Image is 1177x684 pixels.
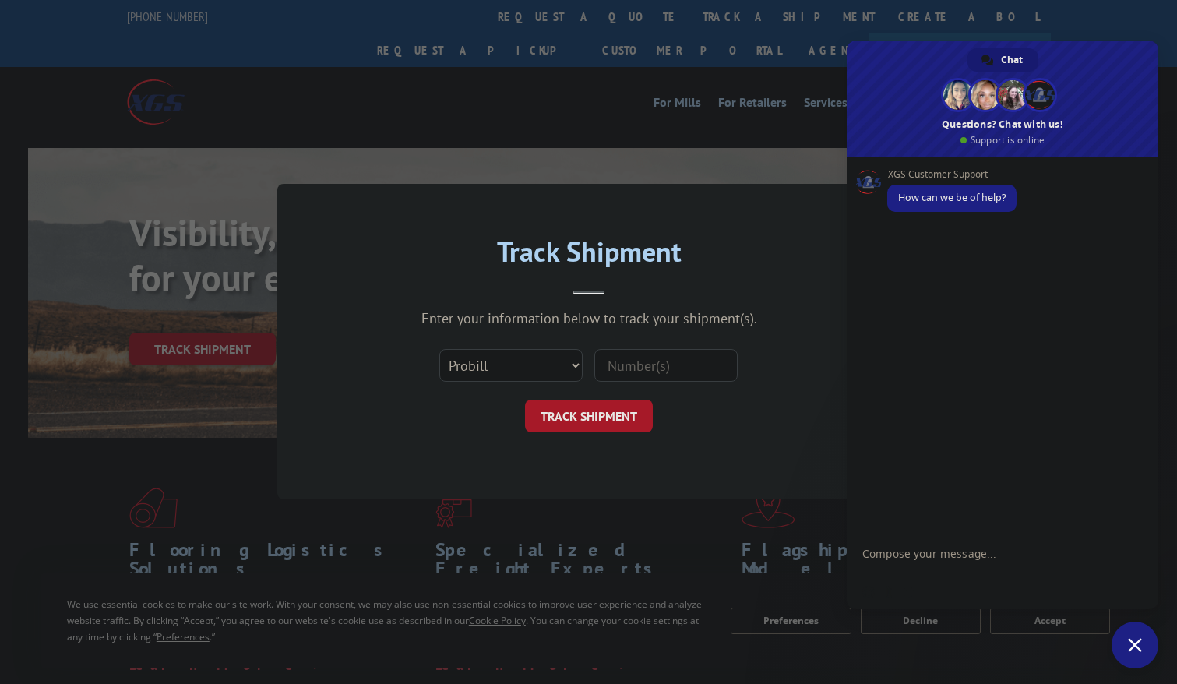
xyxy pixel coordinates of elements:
[355,310,823,328] div: Enter your information below to track your shipment(s).
[967,48,1038,72] div: Chat
[525,400,653,433] button: TRACK SHIPMENT
[862,586,875,598] span: Insert an emoji
[898,191,1006,204] span: How can we be of help?
[903,586,915,598] span: Audio message
[355,241,823,270] h2: Track Shipment
[862,547,1108,575] textarea: Compose your message...
[883,586,895,598] span: Send a file
[1112,622,1158,668] div: Close chat
[1001,48,1023,72] span: Chat
[887,169,1017,180] span: XGS Customer Support
[594,350,738,383] input: Number(s)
